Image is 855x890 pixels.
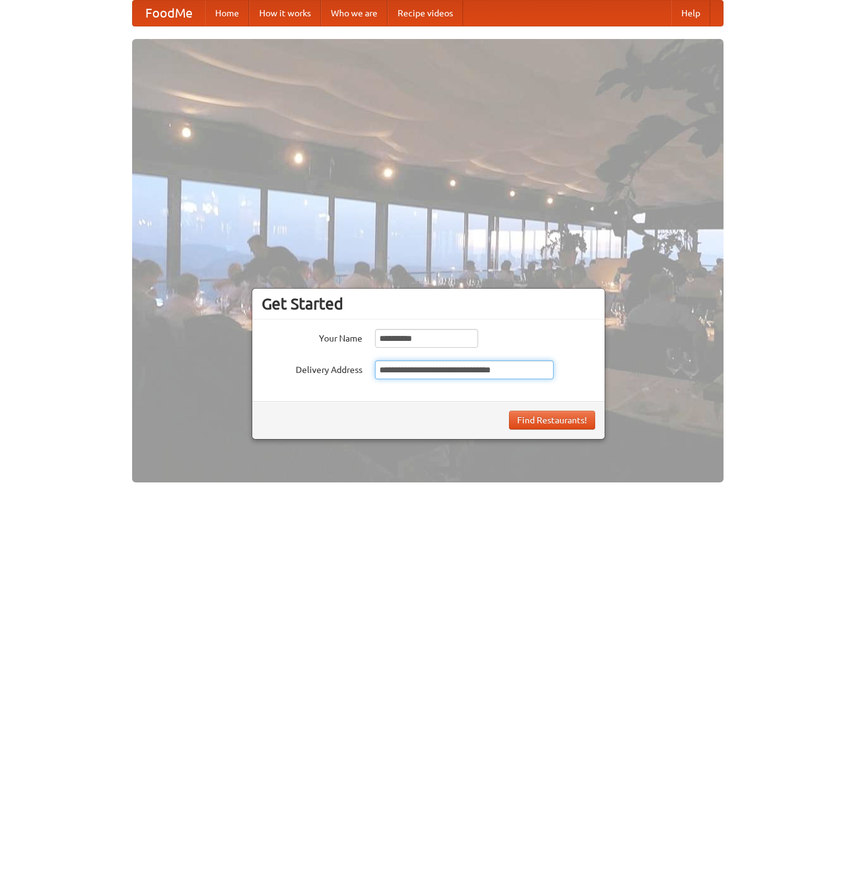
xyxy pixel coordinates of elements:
a: Home [205,1,249,26]
a: Help [671,1,710,26]
label: Delivery Address [262,360,362,376]
label: Your Name [262,329,362,345]
a: FoodMe [133,1,205,26]
h3: Get Started [262,294,595,313]
a: How it works [249,1,321,26]
a: Who we are [321,1,388,26]
a: Recipe videos [388,1,463,26]
button: Find Restaurants! [509,411,595,430]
